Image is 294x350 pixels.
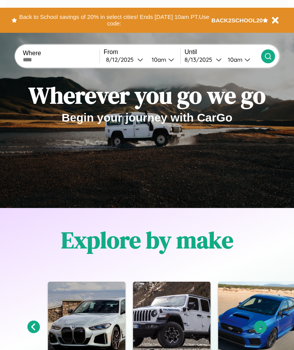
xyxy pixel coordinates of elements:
h1: Explore by make [61,224,233,256]
b: BACK2SCHOOL20 [212,17,263,24]
div: 8 / 12 / 2025 [106,56,137,63]
button: 10am [222,56,261,64]
button: 10am [145,56,180,64]
label: Where [23,50,99,57]
label: Until [185,49,261,56]
div: 10am [224,56,244,63]
div: 8 / 13 / 2025 [185,56,216,63]
label: From [104,49,180,56]
div: 10am [148,56,168,63]
button: Back to School savings of 20% in select cities! Ends [DATE] 10am PT.Use code: [17,12,212,29]
button: 8/12/2025 [104,56,145,64]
